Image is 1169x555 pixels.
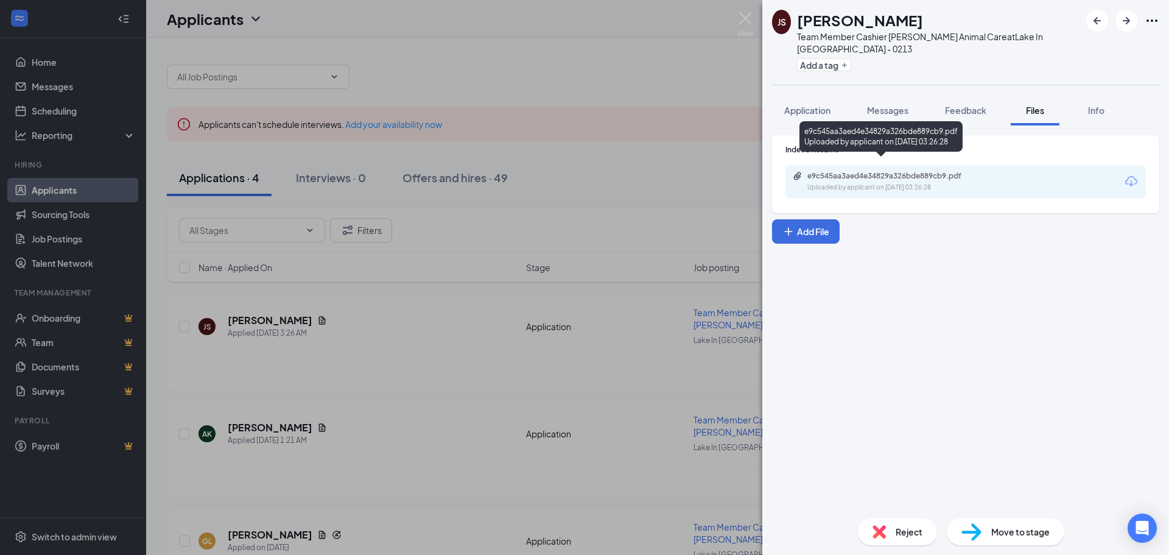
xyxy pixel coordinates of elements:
button: ArrowRight [1115,10,1137,32]
span: Info [1088,105,1104,116]
div: Team Member Cashier [PERSON_NAME] Animal Care at Lake In [GEOGRAPHIC_DATA] - 0213 [797,30,1080,55]
svg: Plus [841,62,848,69]
span: Files [1026,105,1044,116]
svg: Download [1124,174,1139,189]
div: e9c545aa3aed4e34829a326bde889cb9.pdf Uploaded by applicant on [DATE] 03:26:28 [799,121,963,152]
span: Feedback [945,105,986,116]
div: Uploaded by applicant on [DATE] 03:26:28 [807,183,990,193]
span: Move to stage [991,525,1050,539]
div: e9c545aa3aed4e34829a326bde889cb9.pdf [807,171,978,181]
svg: ArrowRight [1119,13,1134,28]
h1: [PERSON_NAME] [797,10,923,30]
svg: Plus [782,225,795,238]
div: Indeed Resume [785,144,1146,155]
button: ArrowLeftNew [1086,10,1108,32]
a: Paperclipe9c545aa3aed4e34829a326bde889cb9.pdfUploaded by applicant on [DATE] 03:26:28 [793,171,990,193]
button: Add FilePlus [772,219,840,244]
svg: ArrowLeftNew [1090,13,1104,28]
svg: Ellipses [1145,13,1159,28]
div: Open Intercom Messenger [1128,514,1157,543]
span: Messages [867,105,908,116]
span: Application [784,105,830,116]
div: JS [778,16,786,28]
svg: Paperclip [793,171,802,181]
button: PlusAdd a tag [797,58,851,71]
span: Reject [896,525,922,539]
